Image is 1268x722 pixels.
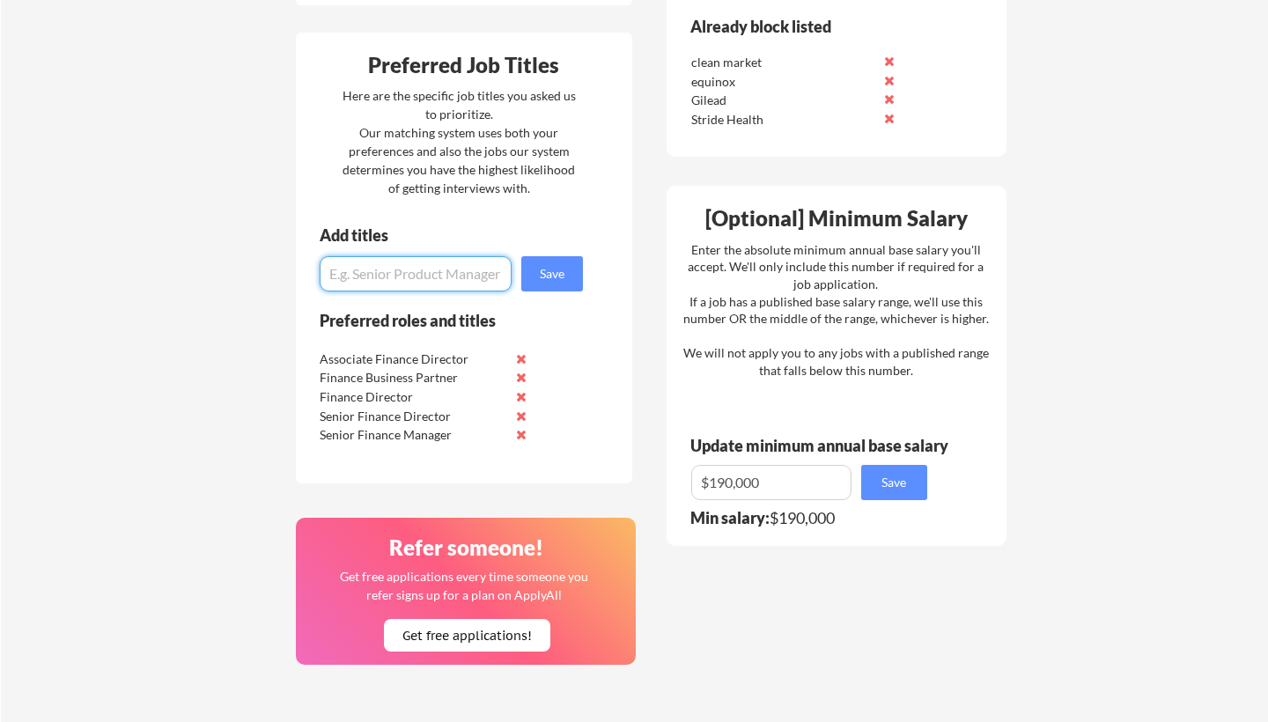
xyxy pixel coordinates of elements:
[683,241,989,379] div: Enter the absolute minimum annual base salary you'll accept. We'll only include this number if re...
[690,438,955,453] div: Update minimum annual base salary
[320,350,505,368] div: Associate Finance Director
[673,208,1000,229] div: [Optional] Minimum Salary
[303,537,630,558] div: Refer someone!
[339,567,590,604] div: Get free applications every time someone you refer signs up for a plan on ApplyAll
[320,256,512,291] input: E.g. Senior Product Manager
[320,426,505,444] div: Senior Finance Manager
[691,111,877,129] div: Stride Health
[691,54,877,71] div: clean market
[690,18,929,34] div: Already block listed
[521,256,583,291] button: Save
[300,55,628,76] div: Preferred Job Titles
[320,369,505,387] div: Finance Business Partner
[320,227,568,243] div: Add titles
[691,92,877,109] div: Gilead
[861,465,927,500] button: Save
[320,408,505,425] div: Senior Finance Director
[338,86,580,197] div: Here are the specific job titles you asked us to prioritize. Our matching system uses both your p...
[384,619,550,652] button: Get free applications!
[690,510,939,526] div: $190,000
[320,313,559,328] div: Preferred roles and titles
[320,388,505,406] div: Finance Director
[691,73,877,91] div: equinox
[690,508,770,527] strong: Min salary:
[691,465,851,500] input: E.g. $100,000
